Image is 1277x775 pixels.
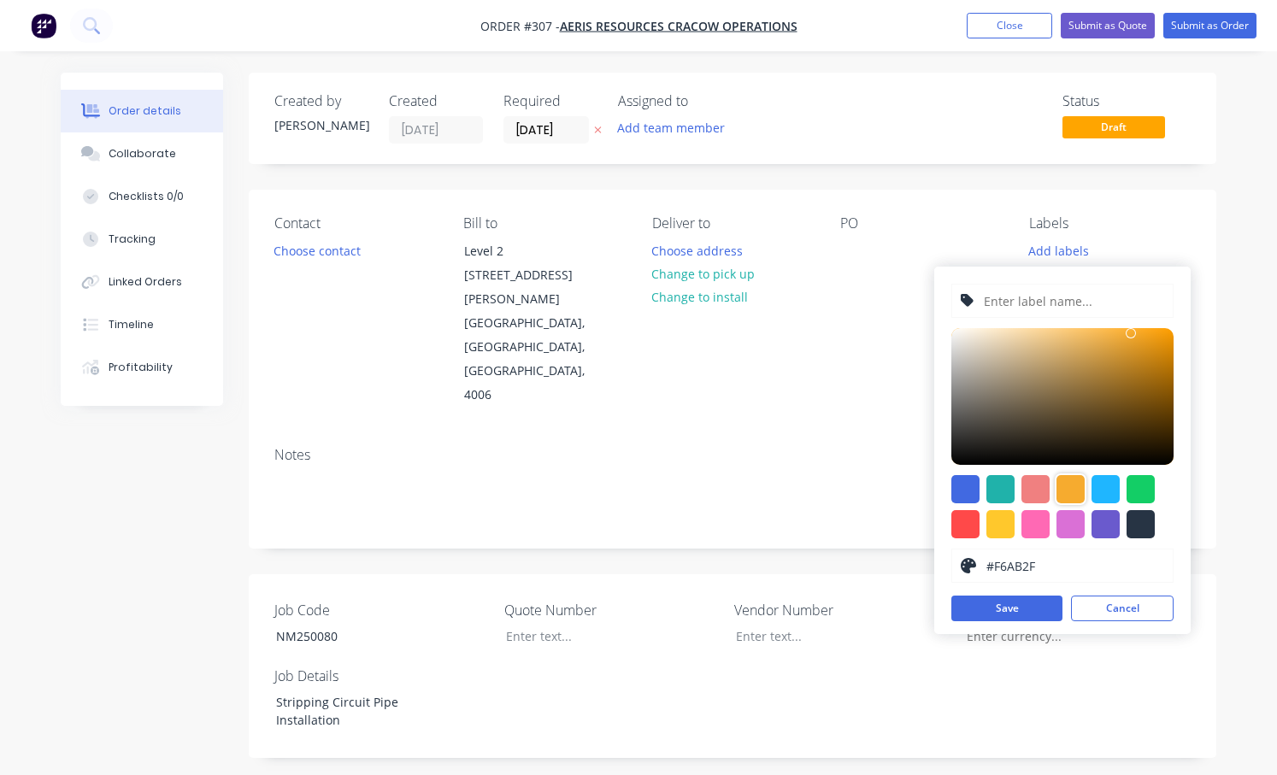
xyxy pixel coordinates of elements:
[618,116,734,139] button: Add team member
[61,261,223,303] button: Linked Orders
[262,624,476,649] div: NM250080
[450,238,621,408] div: Level 2 [STREET_ADDRESS][PERSON_NAME][GEOGRAPHIC_DATA], [GEOGRAPHIC_DATA], [GEOGRAPHIC_DATA], 4006
[982,285,1164,317] input: Enter label name...
[618,93,789,109] div: Assigned to
[389,93,483,109] div: Created
[61,218,223,261] button: Tracking
[109,232,156,247] div: Tracking
[274,215,436,232] div: Contact
[109,317,154,332] div: Timeline
[109,360,173,375] div: Profitability
[1021,475,1050,503] div: #f08080
[109,274,182,290] div: Linked Orders
[951,510,980,538] div: #ff4949
[1062,116,1165,138] span: Draft
[109,189,184,204] div: Checklists 0/0
[31,13,56,38] img: Factory
[61,346,223,389] button: Profitability
[464,311,606,407] div: [GEOGRAPHIC_DATA], [GEOGRAPHIC_DATA], [GEOGRAPHIC_DATA], 4006
[840,215,1002,232] div: PO
[61,90,223,132] button: Order details
[1092,510,1120,538] div: #6a5acd
[609,116,734,139] button: Add team member
[463,215,625,232] div: Bill to
[967,13,1052,38] button: Close
[274,600,488,620] label: Job Code
[262,690,476,732] div: Stripping Circuit Pipe Installation
[1056,510,1085,538] div: #da70d6
[652,215,814,232] div: Deliver to
[1056,475,1085,503] div: #f6ab2f
[951,596,1062,621] button: Save
[274,116,368,134] div: [PERSON_NAME]
[1062,93,1191,109] div: Status
[1092,475,1120,503] div: #1fb6ff
[1029,215,1191,232] div: Labels
[480,18,560,34] span: Order #307 -
[986,510,1015,538] div: #ffc82c
[642,285,756,308] button: Change to install
[61,132,223,175] button: Collaborate
[109,146,176,161] div: Collaborate
[1127,510,1155,538] div: #273444
[952,624,1178,649] input: Enter currency...
[265,238,370,261] button: Choose contact
[951,475,980,503] div: #4169e1
[560,18,797,34] a: Aeris Resources Cracow Operations
[274,447,1191,463] div: Notes
[274,93,368,109] div: Created by
[504,600,718,620] label: Quote Number
[61,303,223,346] button: Timeline
[734,600,948,620] label: Vendor Number
[1021,510,1050,538] div: #ff69b4
[61,175,223,218] button: Checklists 0/0
[109,103,181,119] div: Order details
[1061,13,1155,38] button: Submit as Quote
[642,238,751,261] button: Choose address
[274,666,488,686] label: Job Details
[1127,475,1155,503] div: #13ce66
[1163,13,1256,38] button: Submit as Order
[464,239,606,311] div: Level 2 [STREET_ADDRESS][PERSON_NAME]
[642,262,763,285] button: Change to pick up
[986,475,1015,503] div: #20b2aa
[1071,596,1174,621] button: Cancel
[503,93,597,109] div: Required
[1020,238,1098,261] button: Add labels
